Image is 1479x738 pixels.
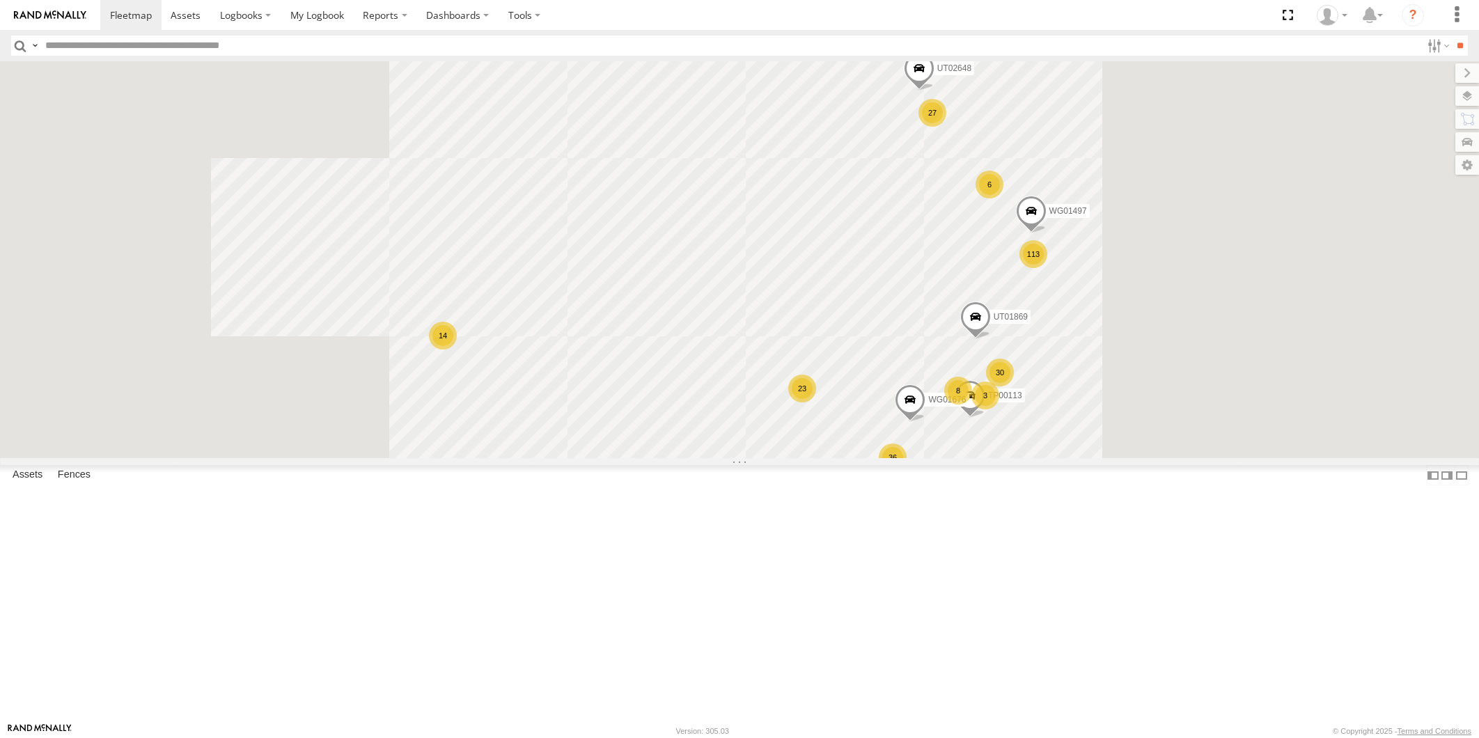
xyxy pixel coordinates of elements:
[1422,36,1452,56] label: Search Filter Options
[8,724,72,738] a: Visit our Website
[928,395,966,405] span: WG01676
[1049,206,1087,216] span: WG01497
[1312,5,1352,26] div: Zarni Lwin
[994,312,1028,322] span: UT01869
[1426,465,1440,485] label: Dock Summary Table to the Left
[788,375,816,402] div: 23
[1455,465,1469,485] label: Hide Summary Table
[976,171,1003,198] div: 6
[1440,465,1454,485] label: Dock Summary Table to the Right
[14,10,86,20] img: rand-logo.svg
[1402,4,1424,26] i: ?
[918,99,946,127] div: 27
[944,377,972,405] div: 8
[988,391,1022,400] span: TP00113
[1398,727,1471,735] a: Terms and Conditions
[51,466,97,485] label: Fences
[1455,155,1479,175] label: Map Settings
[29,36,40,56] label: Search Query
[429,322,457,350] div: 14
[6,466,49,485] label: Assets
[879,443,907,471] div: 36
[676,727,729,735] div: Version: 305.03
[971,382,999,409] div: 3
[1333,727,1471,735] div: © Copyright 2025 -
[986,359,1014,386] div: 30
[1019,240,1047,268] div: 113
[937,64,971,74] span: UT02648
